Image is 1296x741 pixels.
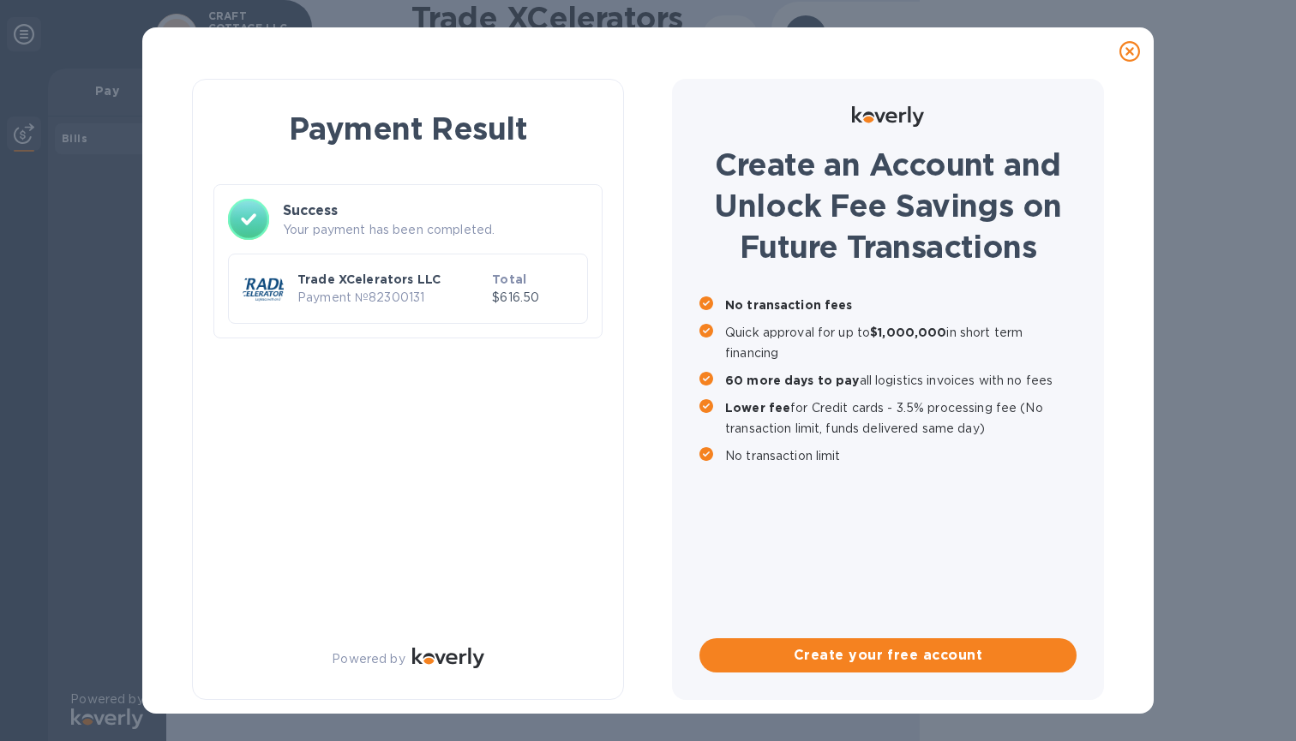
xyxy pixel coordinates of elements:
p: Powered by [332,650,405,668]
h1: Create an Account and Unlock Fee Savings on Future Transactions [699,144,1077,267]
p: No transaction limit [725,445,1077,466]
p: Quick approval for up to in short term financing [725,322,1077,363]
b: Total [492,272,526,286]
span: Create your free account [713,645,1063,666]
button: Create your free account [699,638,1077,672]
b: $1,000,000 [870,326,946,339]
p: all logistics invoices with no fees [725,370,1077,391]
b: 60 more days to pay [725,373,860,387]
p: $616.50 [492,289,573,307]
p: Trade XCelerators LLC [297,271,485,288]
b: Lower fee [725,401,790,415]
p: Your payment has been completed. [283,221,588,239]
h1: Payment Result [220,107,596,150]
h3: Success [283,200,588,221]
img: Logo [852,106,924,127]
p: Payment № 82300131 [297,289,485,307]
b: No transaction fees [725,298,853,312]
img: Logo [412,648,484,668]
p: for Credit cards - 3.5% processing fee (No transaction limit, funds delivered same day) [725,397,1077,439]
